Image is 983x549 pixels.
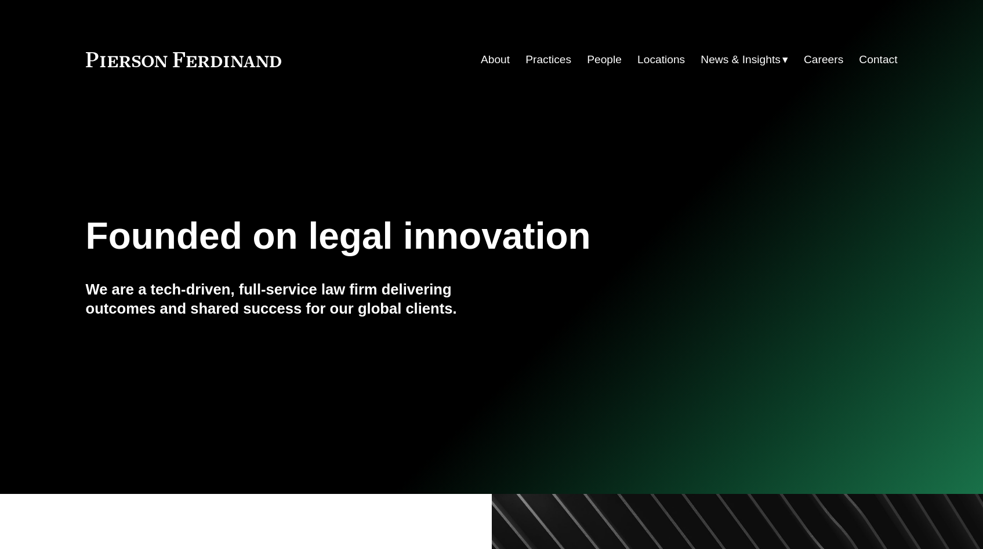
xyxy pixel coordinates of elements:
a: Practices [525,49,571,71]
span: News & Insights [701,50,781,70]
a: folder dropdown [701,49,788,71]
h4: We are a tech-driven, full-service law firm delivering outcomes and shared success for our global... [86,280,492,318]
a: About [481,49,510,71]
a: Locations [637,49,685,71]
a: People [587,49,622,71]
a: Contact [859,49,897,71]
h1: Founded on legal innovation [86,215,763,257]
a: Careers [804,49,843,71]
